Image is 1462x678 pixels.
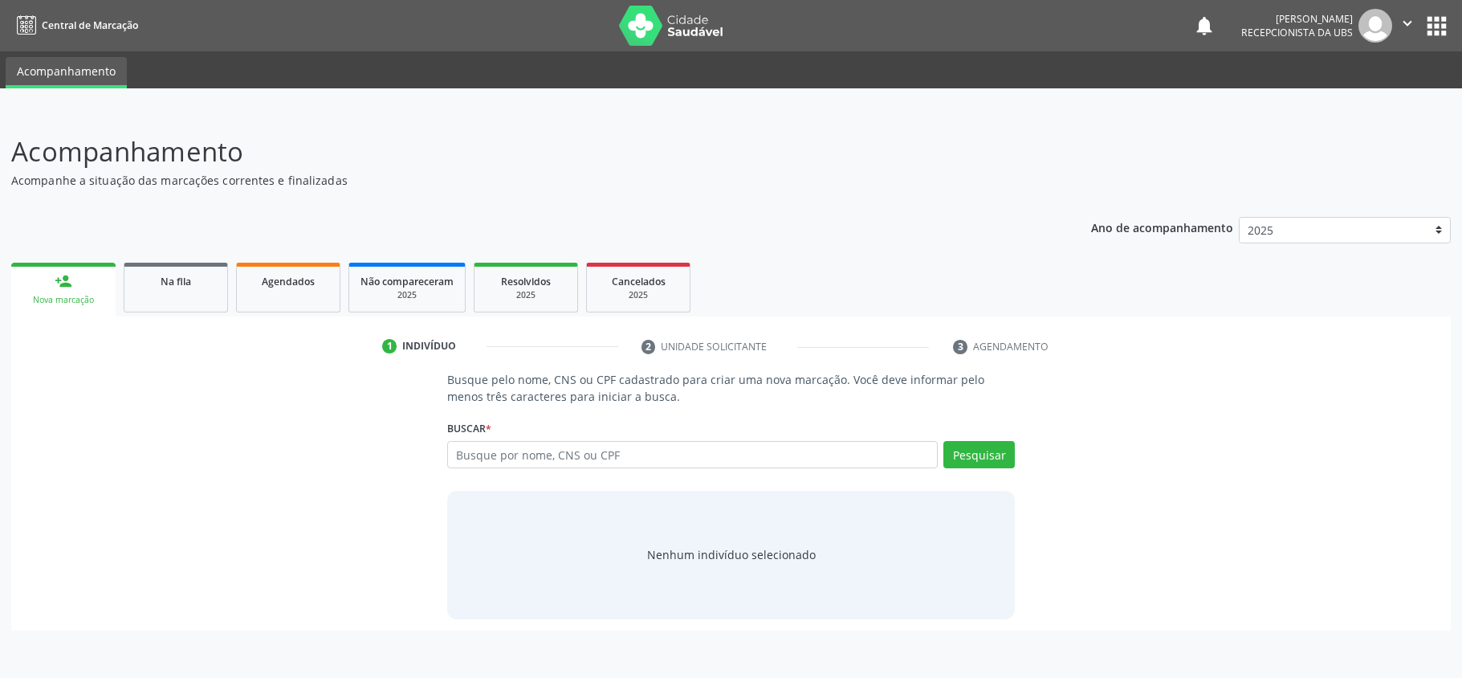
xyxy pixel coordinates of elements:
[1399,14,1416,32] i: 
[598,289,678,301] div: 2025
[1392,9,1423,43] button: 
[402,339,456,353] div: Indivíduo
[1241,12,1353,26] div: [PERSON_NAME]
[447,416,491,441] label: Buscar
[1423,12,1451,40] button: apps
[262,275,315,288] span: Agendados
[161,275,191,288] span: Na fila
[1358,9,1392,43] img: img
[382,339,397,353] div: 1
[447,441,938,468] input: Busque por nome, CNS ou CPF
[22,294,104,306] div: Nova marcação
[42,18,138,32] span: Central de Marcação
[501,275,551,288] span: Resolvidos
[647,546,816,563] div: Nenhum indivíduo selecionado
[943,441,1015,468] button: Pesquisar
[1193,14,1216,37] button: notifications
[55,272,72,290] div: person_add
[11,12,138,39] a: Central de Marcação
[11,172,1019,189] p: Acompanhe a situação das marcações correntes e finalizadas
[11,132,1019,172] p: Acompanhamento
[612,275,666,288] span: Cancelados
[486,289,566,301] div: 2025
[1241,26,1353,39] span: Recepcionista da UBS
[360,289,454,301] div: 2025
[6,57,127,88] a: Acompanhamento
[447,371,1015,405] p: Busque pelo nome, CNS ou CPF cadastrado para criar uma nova marcação. Você deve informar pelo men...
[360,275,454,288] span: Não compareceram
[1091,217,1233,237] p: Ano de acompanhamento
